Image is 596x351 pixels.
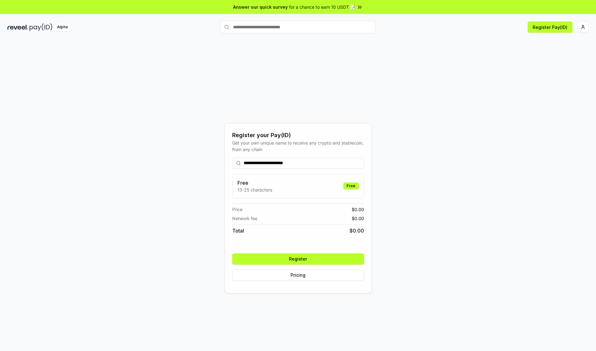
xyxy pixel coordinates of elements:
[343,182,359,189] div: Free
[233,4,288,10] span: Answer our quick survey
[232,206,242,213] span: Price
[528,21,572,33] button: Register Pay(ID)
[237,179,272,187] h3: Free
[352,215,364,222] span: $ 0.00
[54,23,71,31] div: Alpha
[232,140,364,153] div: Get your own unique name to receive any crypto and stablecoin, from any chain
[232,253,364,265] button: Register
[237,187,272,193] p: 13-25 characters
[232,131,364,140] div: Register your Pay(ID)
[232,215,257,222] span: Network fee
[7,23,28,31] img: reveel_dark
[352,206,364,213] span: $ 0.00
[289,4,355,10] span: for a chance to earn 10 USDT 📝
[232,270,364,281] button: Pricing
[29,23,52,31] img: pay_id
[350,227,364,234] span: $ 0.00
[232,227,244,234] span: Total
